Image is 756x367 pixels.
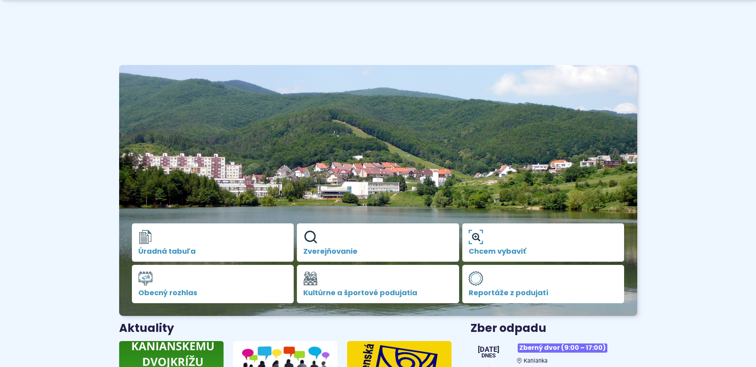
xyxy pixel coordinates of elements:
span: Zberný dvor (9:00 – 17:00) [518,343,607,353]
span: Zverejňovanie [303,247,453,255]
span: Dnes [478,353,499,359]
span: [DATE] [478,346,499,353]
a: Kultúrne a športové podujatia [297,265,459,303]
a: Zberný dvor (9:00 – 17:00) Kanianka [DATE] Dnes [471,340,637,364]
h3: Aktuality [119,322,174,335]
span: Chcem vybaviť [469,247,618,255]
a: Zverejňovanie [297,223,459,262]
a: Obecný rozhlas [132,265,294,303]
a: Úradná tabuľa [132,223,294,262]
span: Úradná tabuľa [138,247,288,255]
span: Obecný rozhlas [138,289,288,297]
a: Chcem vybaviť [462,223,624,262]
a: Reportáže z podujatí [462,265,624,303]
span: Kanianka [524,357,548,364]
span: Kultúrne a športové podujatia [303,289,453,297]
h3: Zber odpadu [471,322,637,335]
span: Reportáže z podujatí [469,289,618,297]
